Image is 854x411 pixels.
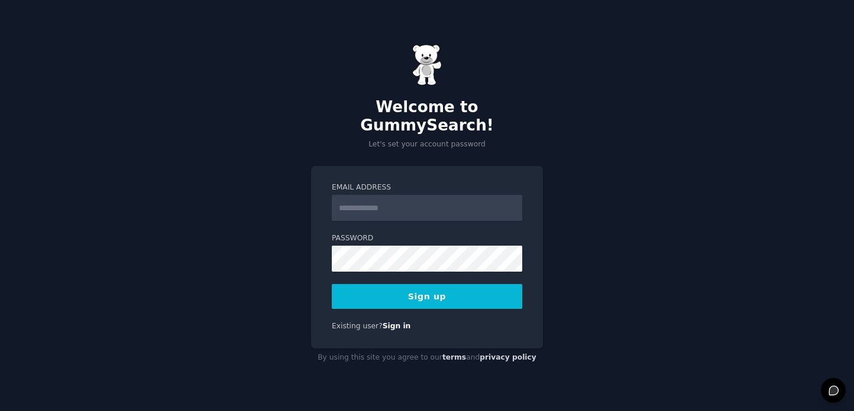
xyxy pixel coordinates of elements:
img: Gummy Bear [412,44,442,86]
label: Email Address [332,182,522,193]
a: terms [442,353,466,361]
p: Let's set your account password [311,139,543,150]
h2: Welcome to GummySearch! [311,98,543,135]
label: Password [332,233,522,244]
button: Sign up [332,284,522,309]
div: By using this site you agree to our and [311,348,543,367]
span: Existing user? [332,322,383,330]
a: privacy policy [480,353,536,361]
a: Sign in [383,322,411,330]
